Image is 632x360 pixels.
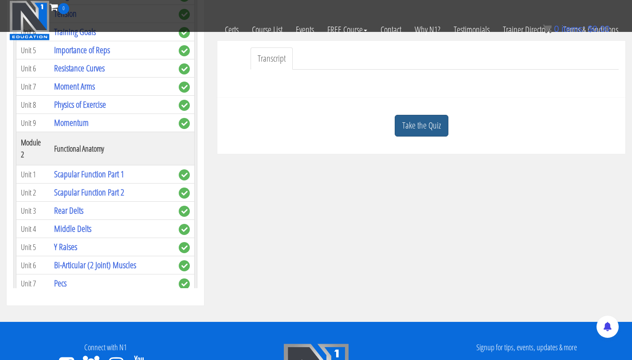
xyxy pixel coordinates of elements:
a: Terms & Conditions [557,14,625,45]
span: complete [179,224,190,235]
img: n1-education [9,0,50,40]
span: complete [179,278,190,290]
a: Take the Quiz [395,115,448,137]
td: Unit 7 [16,274,50,293]
a: Moment Arms [54,80,95,92]
td: Unit 6 [16,256,50,274]
a: Trainer Directory [496,14,557,45]
a: Physics of Exercise [54,98,106,110]
td: Unit 4 [16,220,50,238]
span: 0 [554,24,559,34]
a: Importance of Reps [54,44,110,56]
span: items: [561,24,585,34]
a: Pecs [54,277,67,289]
td: Unit 5 [16,41,50,59]
a: 0 items: $0.00 [543,24,610,34]
span: $ [588,24,593,34]
a: FREE Course [321,14,374,45]
span: complete [179,45,190,56]
td: Unit 3 [16,202,50,220]
a: Bi-Articular (2 Joint) Muscles [54,259,136,271]
a: Y Raises [54,241,77,253]
td: Unit 6 [16,59,50,78]
span: complete [179,118,190,129]
a: Transcript [251,47,293,70]
h4: Signup for tips, events, updates & more [428,343,625,352]
h4: Connect with N1 [7,343,204,352]
span: complete [179,206,190,217]
span: 0 [58,3,69,14]
span: complete [179,169,190,180]
a: Certs [218,14,245,45]
span: complete [179,63,190,74]
a: Rear Delts [54,204,83,216]
td: Unit 7 [16,78,50,96]
img: icon11.png [543,24,552,33]
td: Unit 2 [16,184,50,202]
span: complete [179,82,190,93]
th: Module 2 [16,132,50,165]
a: Scapular Function Part 1 [54,168,124,180]
a: Why N1? [408,14,447,45]
a: Events [289,14,321,45]
a: Contact [374,14,408,45]
th: Functional Anatomy [50,132,174,165]
a: Resistance Curves [54,62,105,74]
td: Unit 8 [16,96,50,114]
a: Middle Delts [54,223,91,235]
span: complete [179,242,190,253]
bdi: 0.00 [588,24,610,34]
td: Unit 1 [16,165,50,184]
a: Scapular Function Part 2 [54,186,124,198]
span: complete [179,100,190,111]
a: Momentum [54,117,89,129]
span: complete [179,188,190,199]
a: 0 [50,1,69,13]
td: Unit 5 [16,238,50,256]
td: Unit 9 [16,114,50,132]
span: complete [179,260,190,271]
a: Course List [245,14,289,45]
a: Testimonials [447,14,496,45]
